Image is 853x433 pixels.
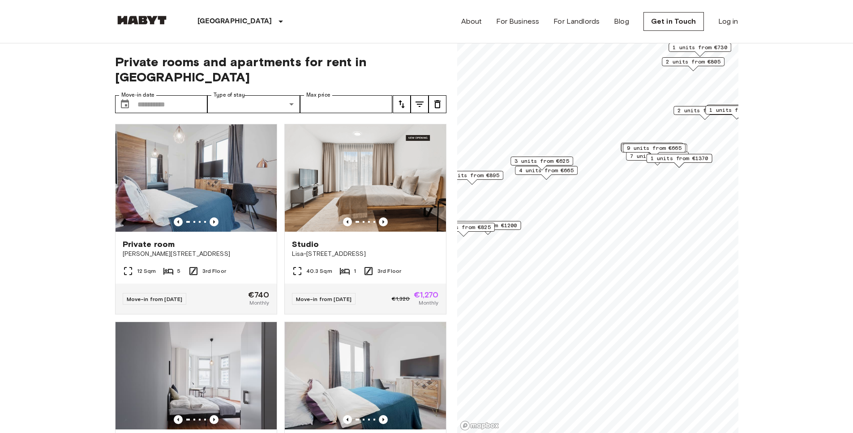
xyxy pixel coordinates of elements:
span: Private room [123,239,175,250]
div: Map marker [455,221,521,235]
span: 2 units from €700 [711,105,765,113]
img: Marketing picture of unit DE-01-008-005-03HF [116,124,277,232]
div: Map marker [432,223,495,237]
div: Map marker [621,143,683,157]
span: 3rd Floor [377,267,401,275]
button: Previous image [210,415,219,424]
span: 1 units from €850 [709,106,764,114]
span: 40.3 Sqm [306,267,332,275]
span: [PERSON_NAME][STREET_ADDRESS] [123,250,270,259]
a: About [461,16,482,27]
div: Map marker [621,144,687,157]
label: Max price [306,91,330,99]
span: Studio [292,239,319,250]
p: [GEOGRAPHIC_DATA] [197,16,272,27]
div: Map marker [646,154,712,168]
span: 1 units from €730 [673,43,727,51]
span: 1 units from €825 [436,223,491,231]
span: Monthly [419,299,438,307]
span: 1 units from €1200 [459,221,517,229]
span: 3 units from €655 [625,143,679,151]
span: Move-in from [DATE] [296,296,352,302]
div: Map marker [669,43,731,57]
label: Move-in date [121,91,154,99]
span: 1 units from €895 [445,171,499,179]
div: Map marker [510,157,573,170]
span: 3 units from €625 [514,157,569,165]
div: Map marker [623,144,686,157]
div: Map marker [673,106,736,120]
span: 1 units from €1370 [650,154,708,162]
button: tune [393,95,411,113]
a: Log in [718,16,738,27]
a: Blog [614,16,629,27]
span: €1,320 [392,295,410,303]
button: Previous image [210,217,219,226]
label: Type of stay [214,91,245,99]
span: 3rd Floor [202,267,226,275]
span: 4 units from €665 [519,166,574,174]
span: 2 units from €805 [666,58,720,66]
div: Map marker [441,171,503,185]
span: Private rooms and apartments for rent in [GEOGRAPHIC_DATA] [115,54,446,85]
span: 2 units from €655 [677,106,732,115]
button: Previous image [343,217,352,226]
button: Previous image [379,415,388,424]
button: tune [411,95,429,113]
span: 9 units from €665 [627,144,682,152]
div: Map marker [515,166,578,180]
a: Get in Touch [643,12,704,31]
a: Marketing picture of unit DE-01-491-304-001Previous imagePrevious imageStudioLisa-[STREET_ADDRESS... [284,124,446,314]
div: Map marker [707,105,769,119]
a: For Landlords [553,16,600,27]
button: tune [429,95,446,113]
img: Habyt [115,16,169,25]
button: Previous image [174,415,183,424]
a: For Business [496,16,539,27]
div: Map marker [626,152,689,166]
span: €740 [248,291,270,299]
button: Previous image [174,217,183,226]
span: €1,270 [414,291,439,299]
button: Previous image [379,217,388,226]
a: Mapbox logo [460,420,499,431]
div: Map marker [705,106,768,119]
img: Marketing picture of unit DE-01-047-05H [116,322,277,429]
span: 12 Sqm [137,267,156,275]
button: Previous image [343,415,352,424]
span: Lisa-[STREET_ADDRESS] [292,250,439,259]
span: Monthly [249,299,269,307]
span: 5 [177,267,180,275]
span: 1 [354,267,356,275]
a: Marketing picture of unit DE-01-008-005-03HFPrevious imagePrevious imagePrivate room[PERSON_NAME]... [115,124,277,314]
span: Move-in from [DATE] [127,296,183,302]
img: Marketing picture of unit DE-01-008-004-05HF [285,322,446,429]
img: Marketing picture of unit DE-01-491-304-001 [285,124,446,232]
button: Choose date [116,95,134,113]
div: Map marker [662,57,724,71]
